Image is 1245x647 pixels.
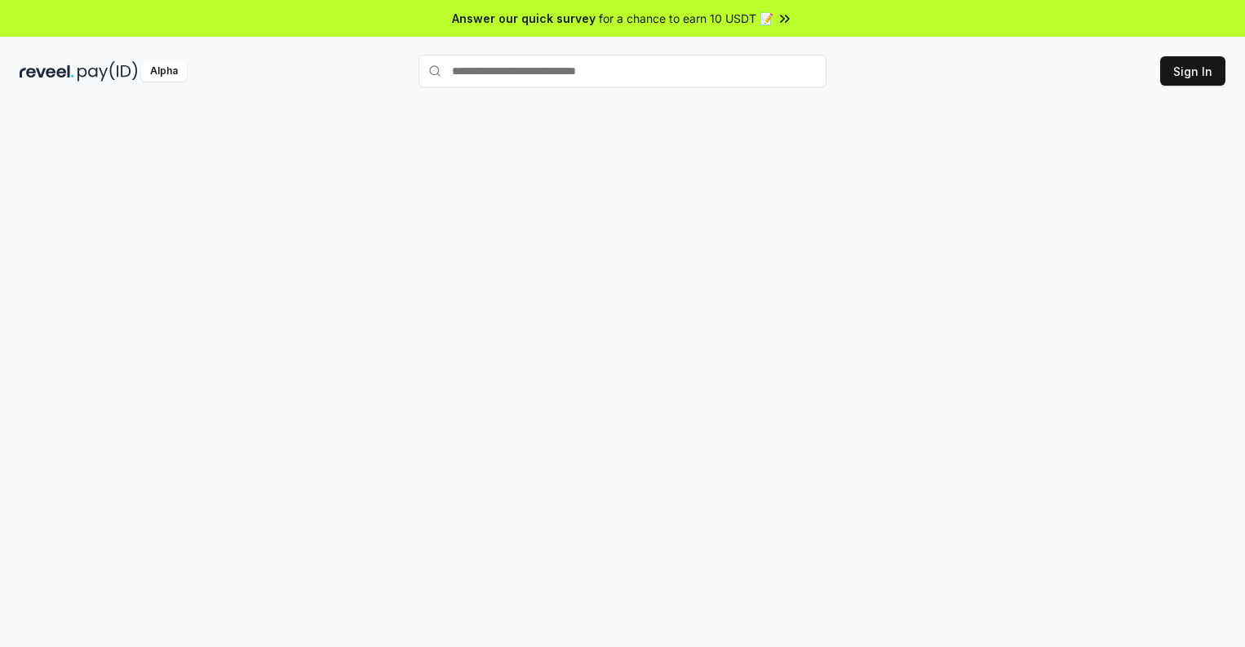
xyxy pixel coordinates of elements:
[20,61,74,82] img: reveel_dark
[1160,56,1225,86] button: Sign In
[78,61,138,82] img: pay_id
[141,61,187,82] div: Alpha
[452,10,596,27] span: Answer our quick survey
[599,10,773,27] span: for a chance to earn 10 USDT 📝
